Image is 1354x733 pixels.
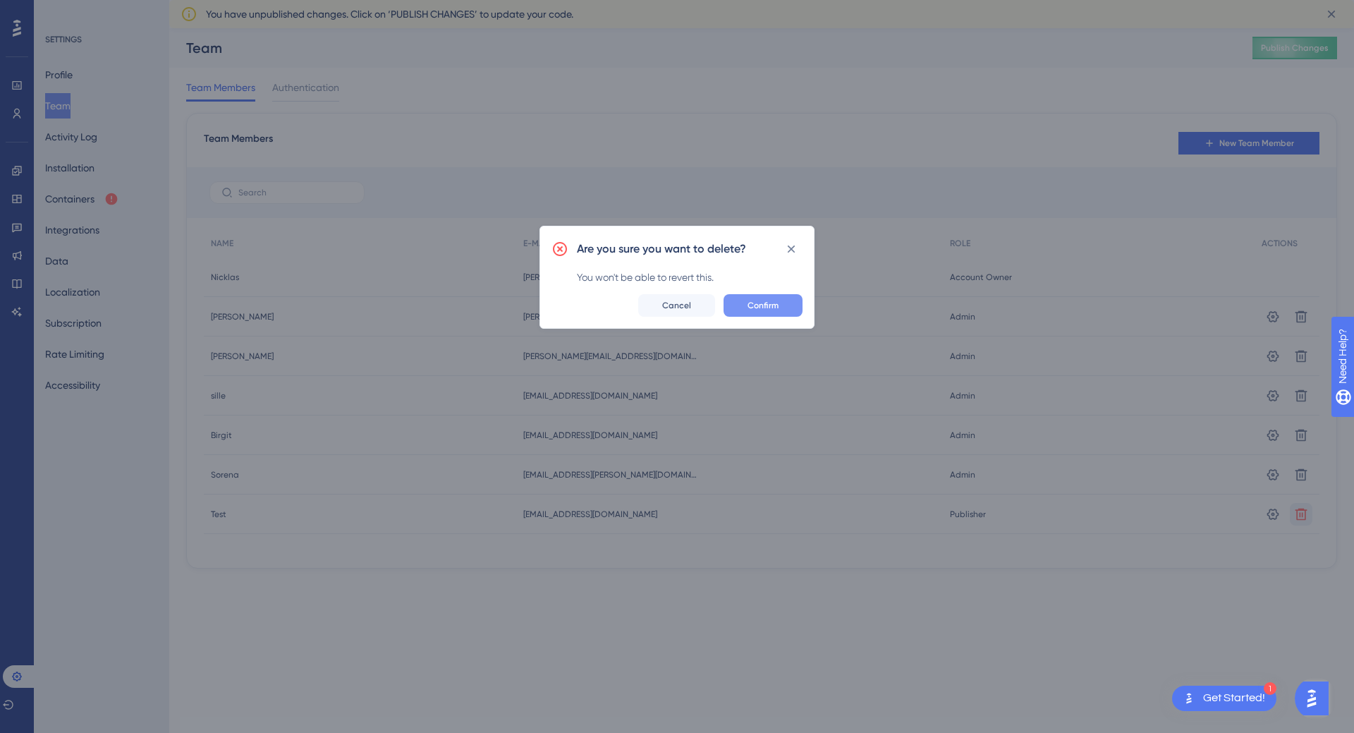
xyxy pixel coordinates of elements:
[1264,682,1276,695] div: 1
[577,269,803,286] div: You won't be able to revert this.
[1172,686,1276,711] div: Open Get Started! checklist, remaining modules: 1
[662,300,691,311] span: Cancel
[1203,691,1265,706] div: Get Started!
[577,241,746,258] h2: Are you sure you want to delete?
[33,4,88,20] span: Need Help?
[1181,690,1197,707] img: launcher-image-alternative-text
[748,300,779,311] span: Confirm
[1295,677,1337,720] iframe: UserGuiding AI Assistant Launcher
